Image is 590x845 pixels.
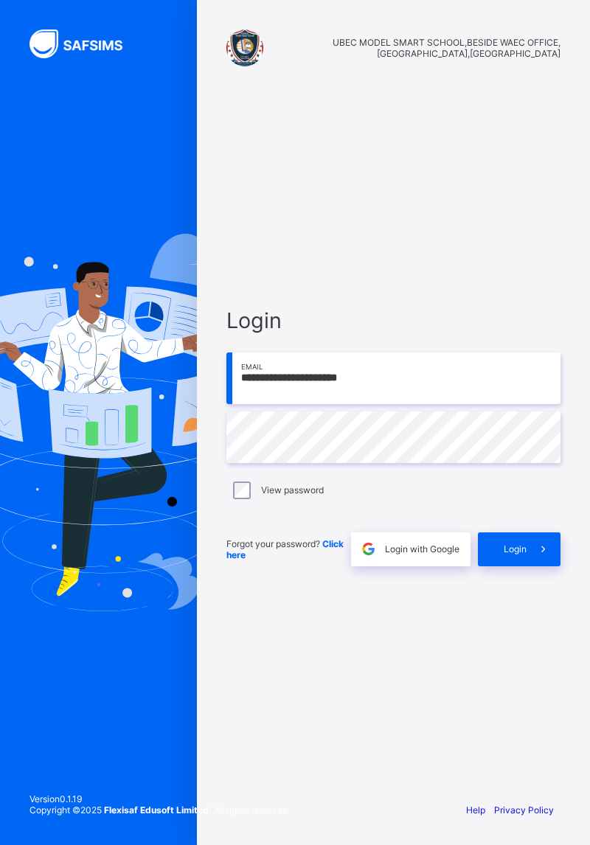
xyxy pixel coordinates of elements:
span: Forgot your password? [226,538,344,560]
span: UBEC MODEL SMART SCHOOL,BESIDE WAEC OFFICE, [GEOGRAPHIC_DATA],[GEOGRAPHIC_DATA] [271,37,560,59]
span: Copyright © 2025 All rights reserved. [29,804,290,816]
strong: Flexisaf Edusoft Limited. [104,804,212,816]
span: Login with Google [385,543,459,554]
span: Version 0.1.19 [29,793,290,804]
img: SAFSIMS Logo [29,29,140,58]
img: google.396cfc9801f0270233282035f929180a.svg [360,540,377,557]
span: Login [226,307,560,333]
label: View password [261,484,324,495]
a: Privacy Policy [494,804,554,816]
a: Help [466,804,485,816]
a: Click here [226,538,344,560]
span: Login [504,543,527,554]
